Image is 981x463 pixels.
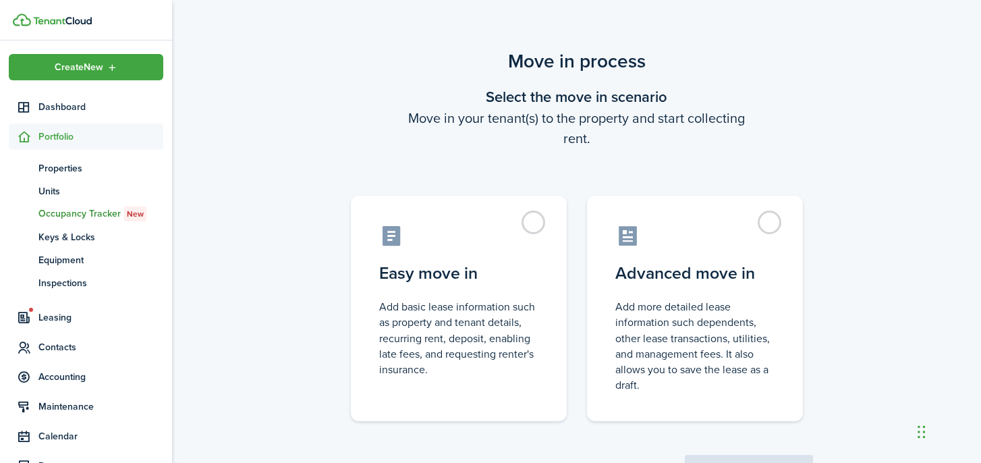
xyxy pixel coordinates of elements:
span: Keys & Locks [38,230,163,244]
a: Equipment [9,248,163,271]
span: Portfolio [38,130,163,144]
wizard-step-header-title: Select the move in scenario [341,86,813,108]
span: Equipment [38,253,163,267]
span: Maintenance [38,400,163,414]
control-radio-card-description: Add more detailed lease information such dependents, other lease transactions, utilities, and man... [615,299,775,393]
control-radio-card-title: Advanced move in [615,261,775,285]
span: Accounting [38,370,163,384]
span: Calendar [38,429,163,443]
span: Dashboard [38,100,163,114]
control-radio-card-title: Easy move in [379,261,538,285]
a: Units [9,180,163,202]
div: Drag [918,412,926,452]
a: Dashboard [9,94,163,120]
scenario-title: Move in process [341,47,813,76]
a: Inspections [9,271,163,294]
span: Create New [55,63,103,72]
span: Contacts [38,340,163,354]
iframe: Chat Widget [914,398,981,463]
a: Occupancy TrackerNew [9,202,163,225]
control-radio-card-description: Add basic lease information such as property and tenant details, recurring rent, deposit, enablin... [379,299,538,377]
span: Inspections [38,276,163,290]
wizard-step-header-description: Move in your tenant(s) to the property and start collecting rent. [341,108,813,148]
img: TenantCloud [13,13,31,26]
button: Open menu [9,54,163,80]
span: Units [38,184,163,198]
span: Properties [38,161,163,175]
span: Occupancy Tracker [38,207,163,221]
span: New [127,208,144,220]
a: Properties [9,157,163,180]
span: Leasing [38,310,163,325]
img: TenantCloud [33,17,92,25]
a: Keys & Locks [9,225,163,248]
